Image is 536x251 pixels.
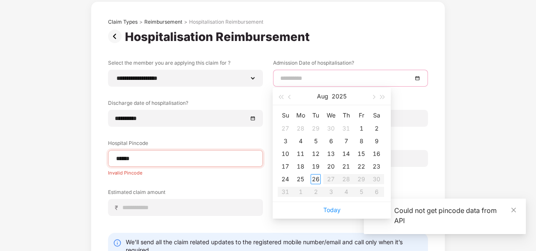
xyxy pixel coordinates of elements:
div: 4 [295,136,306,146]
img: svg+xml;base64,PHN2ZyBpZD0iSW5mby0yMHgyMCIgeG1sbnM9Imh0dHA6Ly93d3cudzMub3JnLzIwMDAvc3ZnIiB3aWR0aD... [113,239,122,247]
td: 2025-08-16 [369,147,384,160]
td: 2025-08-19 [308,160,323,173]
div: Reimbursement [144,19,182,25]
img: svg+xml;base64,PHN2ZyBpZD0iUHJldi0zMngzMiIgeG1sbnM9Imh0dHA6Ly93d3cudzMub3JnLzIwMDAvc3ZnIiB3aWR0aD... [108,30,125,43]
td: 2025-08-23 [369,160,384,173]
td: 2025-08-07 [338,135,354,147]
div: Could not get pincode data from API [394,205,516,226]
div: 19 [311,161,321,172]
div: 16 [371,149,382,159]
div: 30 [326,123,336,134]
td: 2025-08-12 [308,147,323,160]
div: Invalid Pincode [108,167,263,176]
th: Sa [369,109,384,122]
td: 2025-08-08 [354,135,369,147]
th: Fr [354,109,369,122]
td: 2025-08-06 [323,135,338,147]
td: 2025-08-03 [278,135,293,147]
div: > [139,19,143,25]
th: Th [338,109,354,122]
div: 15 [356,149,366,159]
div: 1 [356,123,366,134]
td: 2025-08-24 [278,173,293,186]
div: 25 [295,174,306,184]
div: 26 [311,174,321,184]
td: 2025-08-13 [323,147,338,160]
td: 2025-07-28 [293,122,308,135]
div: 20 [326,161,336,172]
label: Select the member you are applying this claim for ? [108,59,263,70]
div: 3 [280,136,290,146]
div: 2 [371,123,382,134]
td: 2025-07-31 [338,122,354,135]
div: 14 [341,149,351,159]
td: 2025-08-01 [354,122,369,135]
td: 2025-08-14 [338,147,354,160]
div: 29 [311,123,321,134]
td: 2025-08-17 [278,160,293,173]
label: Admission Date of hospitalisation? [273,59,428,70]
label: Discharge date of hospitalisation? [108,99,263,110]
div: 7 [341,136,351,146]
div: 10 [280,149,290,159]
button: Aug [317,88,328,105]
td: 2025-08-04 [293,135,308,147]
td: 2025-07-27 [278,122,293,135]
div: 21 [341,161,351,172]
div: 8 [356,136,366,146]
span: ₹ [115,204,122,212]
div: 6 [326,136,336,146]
td: 2025-08-05 [308,135,323,147]
div: 22 [356,161,366,172]
div: 27 [280,123,290,134]
div: 31 [341,123,351,134]
div: 17 [280,161,290,172]
div: Hospitalisation Reimbursement [189,19,263,25]
span: close [511,207,517,213]
div: Hospitalisation Reimbursement [125,30,313,44]
div: > [184,19,187,25]
div: 23 [371,161,382,172]
td: 2025-08-15 [354,147,369,160]
td: 2025-08-25 [293,173,308,186]
div: 13 [326,149,336,159]
td: 2025-07-29 [308,122,323,135]
th: Tu [308,109,323,122]
div: 5 [311,136,321,146]
button: 2025 [332,88,347,105]
td: 2025-08-10 [278,147,293,160]
td: 2025-08-09 [369,135,384,147]
td: 2025-08-20 [323,160,338,173]
a: Today [323,206,341,213]
div: 11 [295,149,306,159]
div: 12 [311,149,321,159]
td: 2025-08-22 [354,160,369,173]
div: 18 [295,161,306,172]
div: Claim Types [108,19,138,25]
div: 24 [280,174,290,184]
label: Hospital Pincode [108,139,263,150]
th: Su [278,109,293,122]
div: 9 [371,136,382,146]
td: 2025-08-26 [308,173,323,186]
td: 2025-08-21 [338,160,354,173]
td: 2025-07-30 [323,122,338,135]
td: 2025-08-18 [293,160,308,173]
label: Estimated claim amount [108,188,263,199]
td: 2025-08-11 [293,147,308,160]
th: We [323,109,338,122]
div: 28 [295,123,306,134]
th: Mo [293,109,308,122]
td: 2025-08-02 [369,122,384,135]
